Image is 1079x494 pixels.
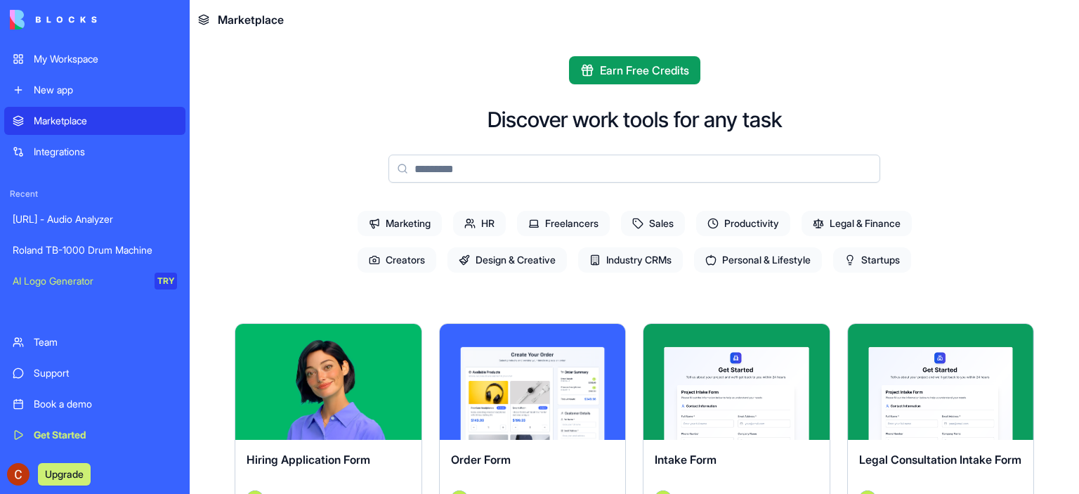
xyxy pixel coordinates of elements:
a: Support [4,359,185,387]
span: Productivity [696,211,790,236]
div: My Workspace [34,52,177,66]
span: Freelancers [517,211,610,236]
div: New app [34,83,177,97]
span: Startups [833,247,911,273]
span: Hiring Application Form [247,453,370,467]
span: Intake Form [655,453,717,467]
span: Legal & Finance [802,211,912,236]
a: [URL] - Audio Analyzer [4,205,185,233]
a: My Workspace [4,45,185,73]
button: Upgrade [38,463,91,486]
span: HR [453,211,506,236]
span: Sales [621,211,685,236]
span: Design & Creative [447,247,567,273]
div: Support [34,366,177,380]
a: Upgrade [38,467,91,481]
div: Get Started [34,428,177,442]
a: Roland TB-1000 Drum Machine [4,236,185,264]
a: Team [4,328,185,356]
a: New app [4,76,185,104]
img: ACg8ocKmPqqfuemL6gyQ4t_dhxOELhivc-m56PloPB41Be8xMOziG7U=s96-c [7,463,30,486]
div: Marketplace [34,114,177,128]
div: Roland TB-1000 Drum Machine [13,243,177,257]
img: logo [10,10,97,30]
div: Integrations [34,145,177,159]
div: Book a demo [34,397,177,411]
a: Integrations [4,138,185,166]
span: Recent [4,188,185,200]
span: Marketing [358,211,442,236]
span: Creators [358,247,436,273]
div: TRY [155,273,177,290]
a: AI Logo GeneratorTRY [4,267,185,295]
span: Legal Consultation Intake Form [859,453,1021,467]
span: Order Form [451,453,511,467]
a: Book a demo [4,390,185,418]
button: Earn Free Credits [569,56,700,84]
h2: Discover work tools for any task [488,107,782,132]
span: Marketplace [218,11,284,28]
a: Get Started [4,421,185,449]
span: Earn Free Credits [600,62,689,79]
span: Industry CRMs [578,247,683,273]
div: AI Logo Generator [13,274,145,288]
div: [URL] - Audio Analyzer [13,212,177,226]
div: Team [34,335,177,349]
a: Marketplace [4,107,185,135]
span: Personal & Lifestyle [694,247,822,273]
